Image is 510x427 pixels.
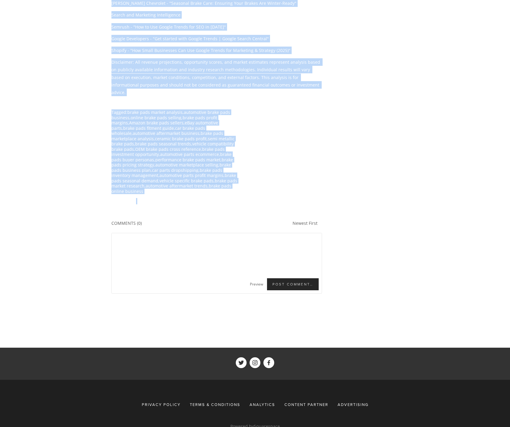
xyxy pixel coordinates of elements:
[263,357,274,368] a: ShelfTrend
[111,35,322,42] p: Google Developers - "Get started with Google Trends | Google Search Central"
[129,120,184,126] a: Amazon brake pads sellers
[111,172,236,184] a: brake pads seasonal demand
[123,125,174,131] a: brake pads fitment guide
[111,23,322,31] p: Semrush - "How to Use Google Trends for SEO in [DATE]"
[111,151,232,163] a: brake pads buyer personas
[133,130,199,136] a: automotive aftermarket business
[137,199,154,204] div: Share
[155,162,218,168] a: automotive marketplace selling
[111,157,233,168] a: brake pads pricing strategy
[267,278,319,290] span: Post Comment…
[111,125,205,136] a: car brake pads wholesale
[190,402,240,407] span: Terms & Conditions
[111,220,142,226] span: Comments (0)
[111,11,322,19] p: Search and Marketing Intelligence
[146,183,208,189] a: automotive aftermarket trends
[131,115,181,120] a: online brake pads selling
[155,136,207,142] a: ceramic brake pads profit
[334,399,369,410] a: Advertising
[155,157,220,163] a: performance brake pads market
[135,141,191,147] a: brake pads seasonal trends
[142,399,184,410] a: Privacy Policy
[186,399,244,410] a: Terms & Conditions
[250,282,263,287] span: Preview
[111,136,235,147] a: semi metallic brake pads
[284,402,328,407] span: Content Partner
[236,357,247,368] a: ShelfTrend
[111,141,234,152] a: vehicle compatibility brake pads
[250,357,260,368] a: ShelfTrend
[281,399,332,410] a: Content Partner
[111,183,231,194] a: brake pads online business
[111,198,131,204] span: 0 Likes
[111,58,322,96] p: Disclaimer: All revenue projections, opportunity scores, and market estimates represent analysis ...
[159,178,214,184] a: vehicle specific brake pads
[127,109,183,115] a: brake pads market analysis
[111,162,231,173] a: brake pads business plan
[152,167,199,173] a: car parts dropshipping
[338,402,369,407] span: Advertising
[135,146,201,152] a: OEM brake pads cross reference
[111,120,218,131] a: eBay automotive parts
[111,115,217,126] a: brake pads profit margins
[160,151,219,157] a: automotive parts ecommerce
[246,399,279,410] div: Analytics
[111,47,322,54] p: Shopify - "How Small Businesses Can Use Google Trends for Marketing & Strategy (2025)"
[111,167,222,178] a: brake pads inventory management
[111,110,238,194] p: Tagged: , , , , , , , , , , , , , , , , , , , , , , , , , , , , ,
[142,402,181,407] span: Privacy Policy
[111,109,230,120] a: automotive brake pads business
[111,130,223,142] a: brake pads marketplace analysis
[159,172,223,178] a: automotive parts profit margins
[111,146,225,157] a: brake pads investment opportunity
[111,178,237,189] a: brake pads market research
